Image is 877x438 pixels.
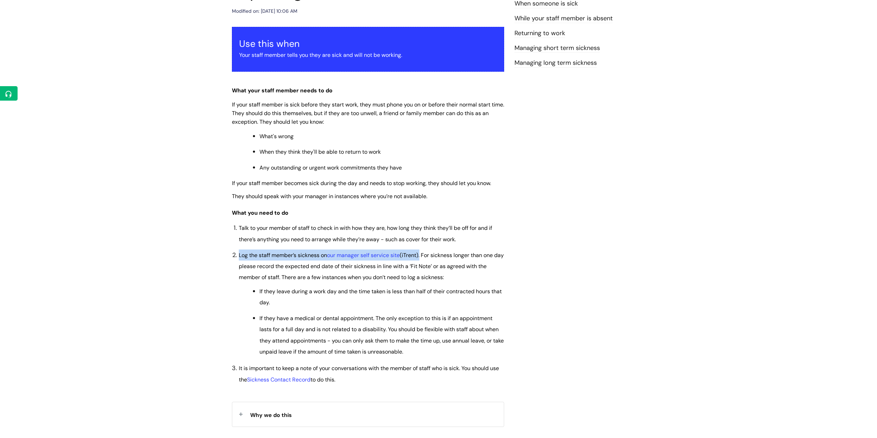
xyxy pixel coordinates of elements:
[514,29,565,38] a: Returning to work
[239,38,497,49] h3: Use this when
[232,180,491,187] span: If your staff member becomes sick during the day and needs to stop working, they should let you k...
[239,252,504,281] span: Log the staff member’s sickness on (iTrent). For sickness longer than one day please record the e...
[327,252,400,259] a: our manager self service site
[247,376,310,383] a: Sickness Contact Record
[232,193,427,200] span: They should speak with your manager in instances where you’re not available.
[514,44,600,53] a: Managing short term sickness
[259,288,502,306] span: If they leave during a work day and the time taken is less than half of their contracted hours th...
[514,14,613,23] a: While‌ ‌your‌ ‌staff‌ ‌member‌ ‌is‌ ‌absent‌
[239,51,402,59] span: Your staff member tells you they are sick and will not be working.
[514,59,597,68] a: Managing long term sickness
[239,365,499,383] span: It is important to keep a note of your conversations with the member of staff who is sick. You sh...
[259,164,402,171] span: Any outstanding or urgent work commitments they have
[232,209,288,216] span: What you need to do
[259,148,381,155] span: When they think they'll be able to return to work
[232,87,333,94] span: What your staff member needs to do
[250,411,292,419] span: Why we do this
[239,224,492,243] span: Talk to your member of staff to check in with how they are, how long they think they’ll be off fo...
[259,133,294,140] span: What's wrong
[232,7,297,16] div: Modified on: [DATE] 10:06 AM
[259,315,504,355] span: If they have a medical or dental appointment. The only exception to this is if an appointment las...
[232,101,504,125] span: If your staff member is sick before they start work, they must phone you on or before their norma...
